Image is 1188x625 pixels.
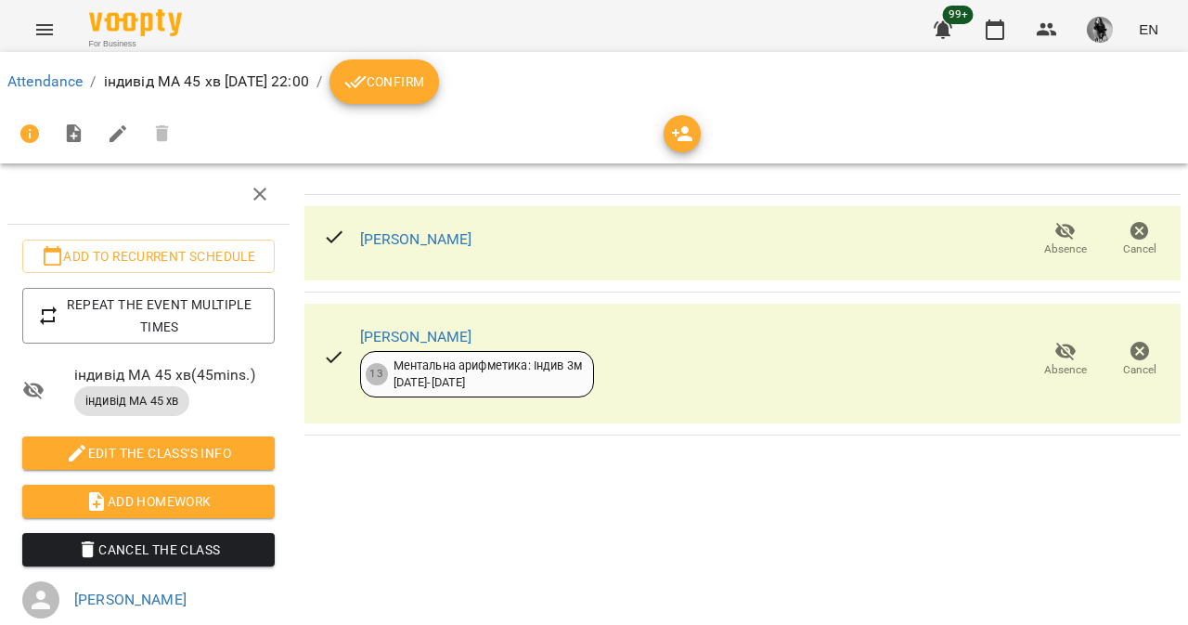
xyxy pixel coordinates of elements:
[90,71,96,93] li: /
[1028,333,1103,385] button: Absence
[329,59,439,104] button: Confirm
[74,393,189,410] span: індивід МА 45 хв
[22,7,67,52] button: Menu
[1044,241,1087,257] span: Absence
[104,71,309,93] p: індивід МА 45 хв [DATE] 22:00
[1103,214,1177,266] button: Cancel
[1139,20,1158,39] span: EN
[22,288,275,344] button: Repeat the event multiple times
[943,6,974,24] span: 99+
[74,364,275,386] span: індивід МА 45 хв ( 45 mins. )
[37,539,260,561] span: Cancel the class
[7,72,83,90] a: Attendance
[37,490,260,513] span: Add Homework
[360,328,472,345] a: [PERSON_NAME]
[37,442,260,464] span: Edit the class's Info
[22,436,275,470] button: Edit the class's Info
[1044,362,1087,378] span: Absence
[344,71,424,93] span: Confirm
[1028,214,1103,266] button: Absence
[7,59,1181,104] nav: breadcrumb
[1123,362,1156,378] span: Cancel
[74,591,187,608] a: [PERSON_NAME]
[37,293,260,338] span: Repeat the event multiple times
[1103,333,1177,385] button: Cancel
[360,230,472,248] a: [PERSON_NAME]
[394,358,582,392] div: Ментальна арифметика: Індив 3м [DATE] - [DATE]
[89,9,182,36] img: Voopty Logo
[1087,17,1113,43] img: 016acb0d36b2d483611c8b6abff4f02e.jpg
[89,38,182,50] span: For Business
[22,533,275,566] button: Cancel the class
[37,245,260,267] span: Add to recurrent schedule
[1131,12,1166,46] button: EN
[316,71,322,93] li: /
[1123,241,1156,257] span: Cancel
[22,240,275,273] button: Add to recurrent schedule
[366,363,388,385] div: 13
[22,485,275,518] button: Add Homework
